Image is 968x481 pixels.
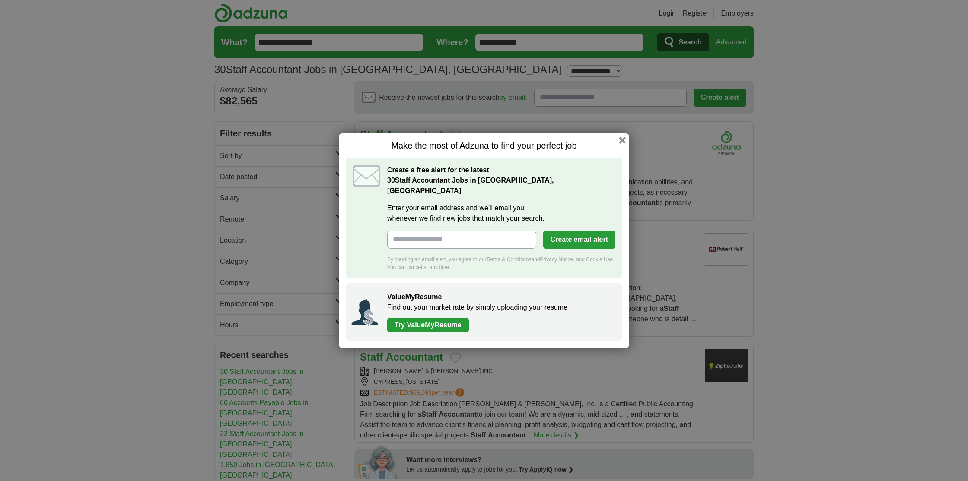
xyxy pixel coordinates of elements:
[543,231,615,249] button: Create email alert
[387,203,615,224] label: Enter your email address and we'll email you whenever we find new jobs that match your search.
[387,175,395,186] span: 30
[346,140,622,151] h1: Make the most of Adzuna to find your perfect job
[353,165,380,187] img: icon_email.svg
[387,318,469,332] a: Try ValueMyResume
[486,256,531,263] a: Terms & Conditions
[387,177,554,194] strong: Staff Accountant Jobs in [GEOGRAPHIC_DATA], [GEOGRAPHIC_DATA]
[387,165,615,196] h2: Create a free alert for the latest
[387,292,614,302] h2: ValueMyResume
[387,256,615,271] div: By creating an email alert, you agree to our and , and Cookie Use. You can cancel at any time.
[387,302,614,313] p: Find out your market rate by simply uploading your resume
[540,256,573,263] a: Privacy Notice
